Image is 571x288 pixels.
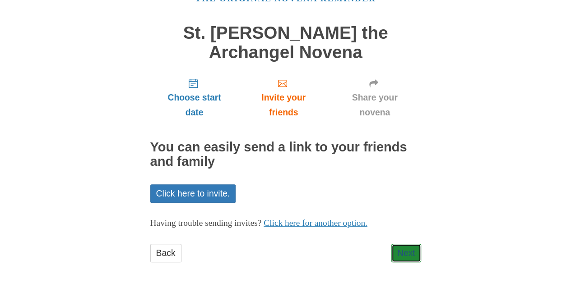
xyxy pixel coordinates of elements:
span: Choose start date [159,90,230,120]
a: Click here for another option. [264,218,367,228]
a: Next [391,244,421,262]
a: Invite your friends [238,71,328,124]
a: Back [150,244,181,262]
h2: You can easily send a link to your friends and family [150,140,421,169]
span: Having trouble sending invites? [150,218,262,228]
a: Click here to invite. [150,184,236,203]
a: Choose start date [150,71,239,124]
span: Share your novena [338,90,412,120]
span: Invite your friends [247,90,319,120]
h1: St. [PERSON_NAME] the Archangel Novena [150,23,421,62]
a: Share your novena [329,71,421,124]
